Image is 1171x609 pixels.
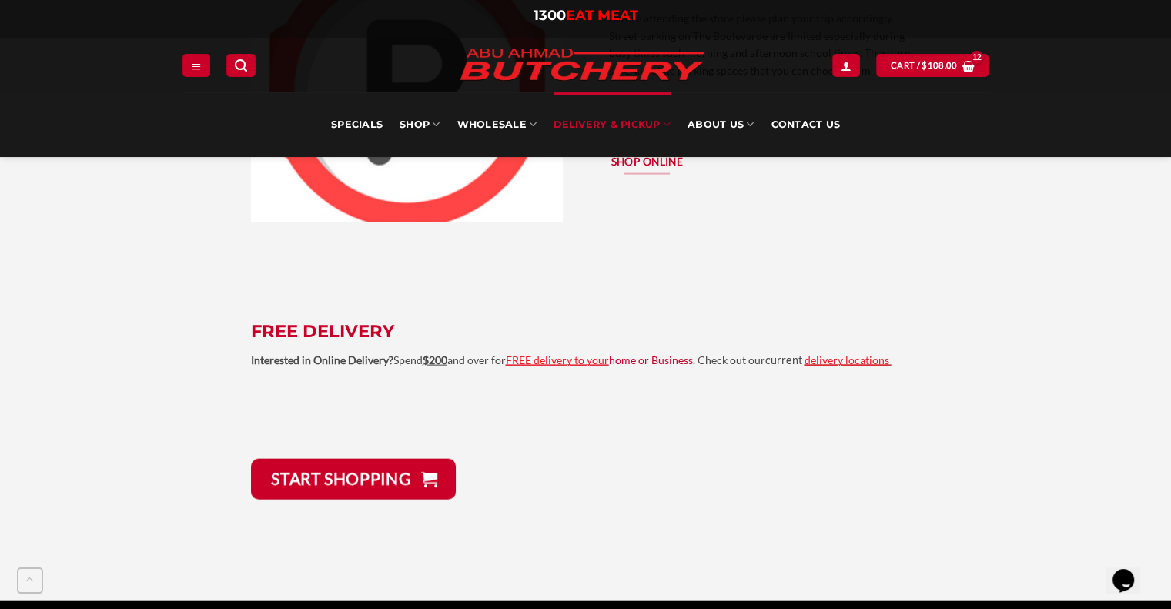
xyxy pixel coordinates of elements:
[765,353,802,366] span: current
[506,353,693,366] a: FREE delivery to yourhome or Business
[534,7,638,24] a: 1300EAT MEAT
[922,59,927,72] span: $
[688,92,754,157] a: About Us
[891,59,958,72] span: Cart /
[534,7,566,24] span: 1300
[400,92,440,157] a: SHOP
[17,567,43,594] button: Go to top
[251,320,394,342] a: FREE DELIVERY
[271,466,411,492] span: START Shopping
[331,92,383,157] a: Specials
[182,54,210,76] a: Menu
[609,149,686,176] a: shop online
[1106,547,1156,594] iframe: chat widget
[566,7,638,24] span: EAT MEAT
[226,54,256,76] a: Search
[251,351,921,370] p: Spend and over for . Check out our
[506,353,609,366] span: FREE delivery to your
[423,353,447,366] strong: $200
[922,60,957,70] bdi: 108.00
[251,353,393,366] b: Interested in Online Delivery?
[554,92,671,157] a: Delivery & Pickup
[771,92,840,157] a: Contact Us
[805,353,889,366] a: delivery locations
[447,38,717,92] img: Abu Ahmad Butchery
[251,459,456,500] a: START Shopping
[457,92,537,157] a: Wholesale
[611,154,684,171] span: shop online
[832,54,860,76] a: Login
[876,54,989,76] a: View cart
